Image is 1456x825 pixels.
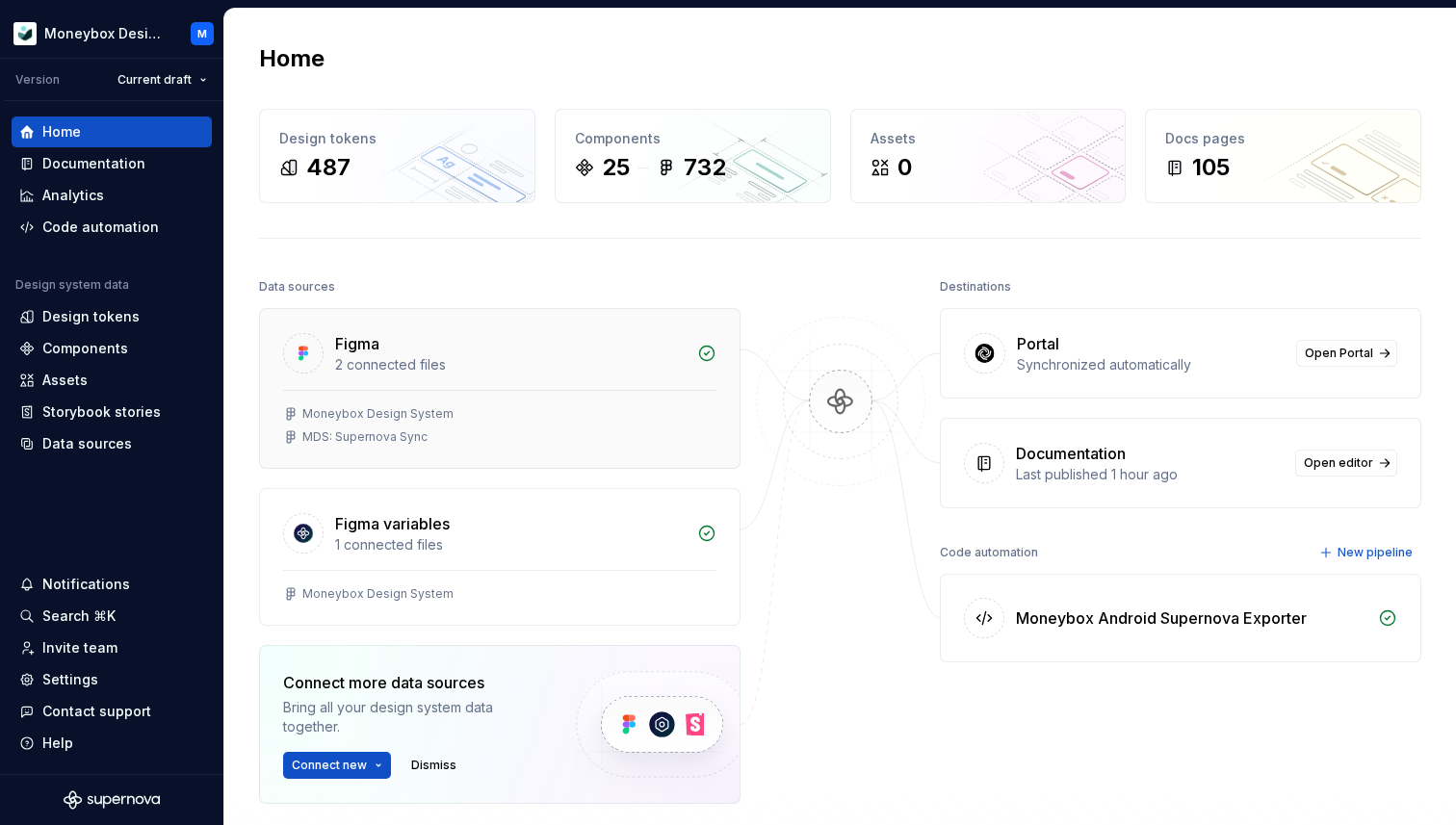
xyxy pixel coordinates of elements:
div: Storybook stories [42,402,161,422]
div: Synchronized automatically [1017,355,1285,374]
a: Components [12,333,212,364]
a: Assets [12,365,212,396]
a: Figma2 connected filesMoneybox Design SystemMDS: Supernova Sync [259,308,741,469]
span: Current draft [117,72,192,88]
div: Settings [42,670,98,689]
img: 9de6ca4a-8ec4-4eed-b9a2-3d312393a40a.png [13,22,37,45]
div: MDS: Supernova Sync [302,429,428,445]
div: Contact support [42,702,151,721]
a: Settings [12,664,212,695]
div: Search ⌘K [42,606,116,626]
div: 0 [897,152,912,183]
div: Bring all your design system data together. [283,698,543,736]
a: Components25732 [555,109,831,203]
span: Connect new [292,758,367,773]
a: Code automation [12,212,212,243]
span: New pipeline [1338,545,1413,560]
div: Data sources [42,434,132,453]
a: Figma variables1 connected filesMoneybox Design System [259,488,741,626]
div: M [197,26,207,41]
a: Open Portal [1296,340,1397,367]
button: Moneybox Design SystemM [4,13,220,54]
div: Assets [42,371,88,390]
a: Design tokens487 [259,109,535,203]
div: Figma variables [335,512,450,535]
div: 487 [306,152,351,183]
div: Help [42,734,73,753]
span: Open editor [1304,455,1373,471]
div: 732 [684,152,726,183]
a: Analytics [12,180,212,211]
div: Components [42,339,128,358]
button: Help [12,728,212,759]
div: Connect more data sources [283,671,543,694]
button: Notifications [12,569,212,600]
div: Moneybox Design System [302,586,454,602]
div: Data sources [259,273,335,300]
button: Current draft [109,66,216,93]
a: Open editor [1295,450,1397,477]
h2: Home [259,43,325,74]
a: Home [12,116,212,147]
div: Figma [335,332,379,355]
button: New pipeline [1313,539,1421,566]
div: Home [42,122,81,142]
div: Documentation [42,154,145,173]
a: Invite team [12,632,212,663]
div: 105 [1192,152,1230,183]
span: Dismiss [411,758,456,773]
div: Version [15,72,60,88]
a: Assets0 [850,109,1127,203]
div: Code automation [42,218,159,237]
a: Design tokens [12,301,212,332]
a: Data sources [12,428,212,459]
button: Search ⌘K [12,601,212,632]
div: Moneybox Design System [302,406,454,422]
div: Analytics [42,186,104,205]
div: Components [575,129,811,148]
div: Portal [1017,332,1059,355]
button: Connect new [283,752,391,779]
div: Notifications [42,575,130,594]
a: Storybook stories [12,397,212,427]
div: 25 [602,152,630,183]
a: Documentation [12,148,212,179]
div: 1 connected files [335,535,686,554]
button: Dismiss [403,752,465,779]
div: Design tokens [279,129,515,148]
div: Assets [871,129,1106,148]
div: Last published 1 hour ago [1016,465,1284,484]
div: Destinations [940,273,1011,300]
div: Design tokens [42,307,140,326]
div: Moneybox Android Supernova Exporter [1016,606,1307,630]
button: Contact support [12,696,212,727]
svg: Supernova Logo [64,790,160,810]
span: Open Portal [1305,346,1373,361]
div: Design system data [15,277,129,293]
div: 2 connected files [335,355,686,374]
div: Documentation [1016,442,1126,465]
div: Code automation [940,539,1038,566]
a: Docs pages105 [1145,109,1421,203]
div: Docs pages [1165,129,1401,148]
div: Invite team [42,638,117,657]
div: Moneybox Design System [44,24,168,43]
